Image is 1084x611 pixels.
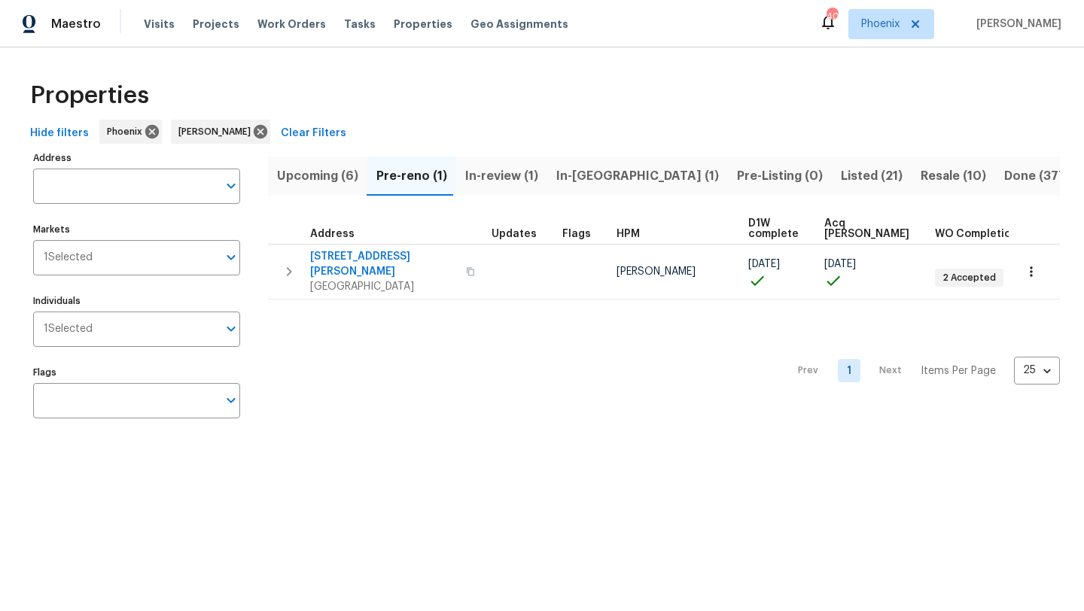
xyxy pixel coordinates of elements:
button: Open [221,390,242,411]
span: WO Completion [935,229,1018,239]
label: Markets [33,225,240,234]
span: 1 Selected [44,323,93,336]
span: Geo Assignments [470,17,568,32]
button: Open [221,318,242,339]
span: Done (377) [1004,166,1070,187]
span: [PERSON_NAME] [178,124,257,139]
p: Items Per Page [921,363,996,378]
span: Maestro [51,17,101,32]
label: Address [33,154,240,163]
span: Work Orders [257,17,326,32]
button: Hide filters [24,120,95,147]
div: [PERSON_NAME] [171,120,270,144]
span: Acq [PERSON_NAME] [824,218,909,239]
button: Open [221,175,242,196]
span: [STREET_ADDRESS][PERSON_NAME] [310,249,457,279]
span: In-[GEOGRAPHIC_DATA] (1) [556,166,719,187]
span: Phoenix [107,124,148,139]
span: Properties [30,88,149,103]
span: Phoenix [861,17,900,32]
button: Clear Filters [275,120,352,147]
span: Resale (10) [921,166,986,187]
span: [DATE] [824,259,856,269]
span: In-review (1) [465,166,538,187]
div: Phoenix [99,120,162,144]
span: Updates [492,229,537,239]
span: D1W complete [748,218,799,239]
label: Flags [33,368,240,377]
button: Open [221,247,242,268]
span: 2 Accepted [936,272,1002,284]
span: Pre-Listing (0) [737,166,823,187]
span: [GEOGRAPHIC_DATA] [310,279,457,294]
span: [DATE] [748,259,780,269]
span: Clear Filters [281,124,346,143]
div: 40 [827,9,837,24]
span: [PERSON_NAME] [617,266,696,277]
a: Goto page 1 [838,359,860,382]
label: Individuals [33,296,240,305]
span: Properties [394,17,452,32]
span: Upcoming (6) [277,166,358,187]
span: Hide filters [30,124,89,143]
span: 1 Selected [44,251,93,264]
span: Address [310,229,355,239]
span: Flags [562,229,591,239]
span: Projects [193,17,239,32]
nav: Pagination Navigation [784,309,1060,433]
span: Tasks [344,19,376,29]
span: Pre-reno (1) [376,166,447,187]
span: Listed (21) [841,166,903,187]
span: Visits [144,17,175,32]
div: 25 [1014,351,1060,390]
span: HPM [617,229,640,239]
span: [PERSON_NAME] [970,17,1061,32]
